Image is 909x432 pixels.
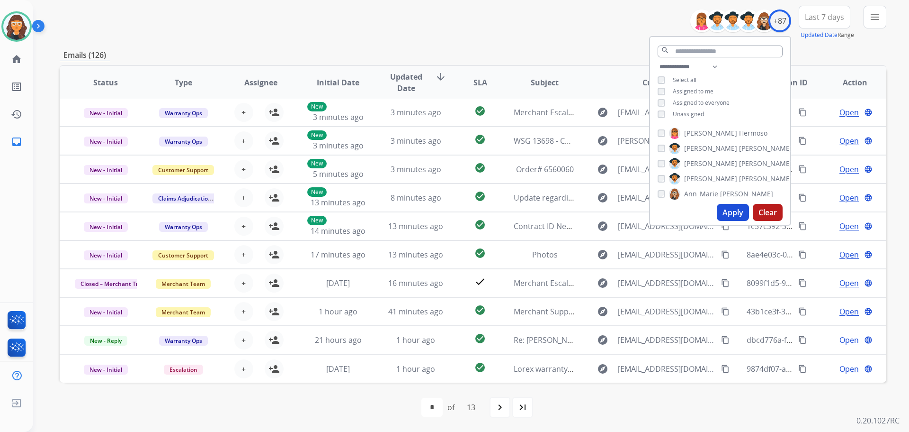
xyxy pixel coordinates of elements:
mat-icon: language [864,108,873,117]
mat-icon: check_circle [474,134,486,145]
span: 1 hour ago [396,335,435,345]
span: 1c57c592-33c3-4726-9e36-77ef7acac7a8 [747,221,888,231]
span: [PERSON_NAME] [739,174,792,184]
mat-icon: check_circle [474,191,486,202]
button: + [234,274,253,293]
span: Initial Date [317,77,359,88]
mat-icon: person_add [268,334,280,346]
button: Clear [753,204,783,221]
span: Re: [PERSON_NAME]/481C446923 [514,335,631,345]
button: + [234,103,253,122]
span: 43b1ce3f-3a84-4a4d-b440-840daf3e5a55 [747,306,890,317]
mat-icon: language [864,307,873,316]
span: 17 minutes ago [311,249,365,260]
mat-icon: content_copy [798,137,807,145]
span: Merchant Escalation Notification for Request 659343 [514,107,701,118]
span: Customer Support [152,250,214,260]
span: Warranty Ops [159,137,208,147]
mat-icon: explore [597,306,608,317]
p: New [307,102,327,111]
p: New [307,130,327,140]
mat-icon: person_add [268,192,280,203]
mat-icon: content_copy [721,279,730,287]
span: 8ae4e03c-0606-4613-a6d9-ac54c9166061 [747,249,891,260]
span: + [241,192,246,203]
mat-icon: menu [869,11,881,23]
span: 3 minutes ago [313,112,364,122]
mat-icon: person_add [268,249,280,260]
mat-icon: arrow_downward [435,71,446,83]
span: [PERSON_NAME] [739,144,792,153]
span: 1 hour ago [319,306,357,317]
span: Photos [532,249,558,260]
mat-icon: check_circle [474,362,486,373]
div: 13 [459,398,483,417]
mat-icon: check_circle [474,304,486,316]
mat-icon: explore [597,221,608,232]
mat-icon: content_copy [798,193,807,202]
span: + [241,334,246,346]
span: 3 minutes ago [391,136,441,146]
mat-icon: language [864,193,873,202]
span: Merchant Team [156,279,211,289]
span: [PERSON_NAME] [684,159,737,168]
p: New [307,159,327,168]
mat-icon: language [864,137,873,145]
span: SLA [473,77,487,88]
span: + [241,221,246,232]
span: Open [839,164,859,175]
span: Open [839,192,859,203]
span: [DATE] [326,364,350,374]
mat-icon: person_add [268,135,280,147]
span: Open [839,363,859,375]
mat-icon: content_copy [798,250,807,259]
mat-icon: explore [597,249,608,260]
span: Merchant Team [156,307,211,317]
mat-icon: home [11,54,22,65]
span: Subject [531,77,559,88]
span: 13 minutes ago [388,221,443,231]
span: [PERSON_NAME][EMAIL_ADDRESS][DOMAIN_NAME] [618,135,715,147]
span: Update regarding your fulfillment method for Service Order: 20e42cc8-0016-4bd3-8930-86e4e9e8b521 [514,193,877,203]
span: New - Initial [84,193,128,203]
button: Last 7 days [799,6,850,28]
mat-icon: content_copy [721,365,730,373]
mat-icon: language [864,336,873,344]
mat-icon: check_circle [474,333,486,344]
span: 13 minutes ago [311,197,365,208]
span: Ann_Marie [684,189,718,199]
mat-icon: content_copy [798,336,807,344]
span: Open [839,221,859,232]
span: Hermoso [739,129,767,138]
mat-icon: content_copy [798,365,807,373]
div: +87 [768,9,791,32]
mat-icon: person_add [268,306,280,317]
button: + [234,359,253,378]
span: 41 minutes ago [388,306,443,317]
mat-icon: language [864,165,873,174]
mat-icon: explore [597,135,608,147]
span: + [241,164,246,175]
mat-icon: list_alt [11,81,22,92]
span: 3 minutes ago [313,140,364,151]
span: Open [839,107,859,118]
span: [EMAIL_ADDRESS][DOMAIN_NAME] [618,107,715,118]
p: New [307,187,327,197]
span: New - Initial [84,108,128,118]
span: 3 minutes ago [391,164,441,175]
span: Assignee [244,77,277,88]
mat-icon: person_add [268,221,280,232]
span: Select all [673,76,696,84]
mat-icon: person_add [268,277,280,289]
span: + [241,135,246,147]
mat-icon: content_copy [798,279,807,287]
span: Assigned to me [673,87,713,95]
mat-icon: content_copy [798,307,807,316]
span: Unassigned [673,110,704,118]
span: [PERSON_NAME] [684,129,737,138]
mat-icon: last_page [517,402,528,413]
span: Warranty Ops [159,222,208,232]
mat-icon: language [864,250,873,259]
mat-icon: check [474,276,486,287]
p: 0.20.1027RC [856,415,900,426]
